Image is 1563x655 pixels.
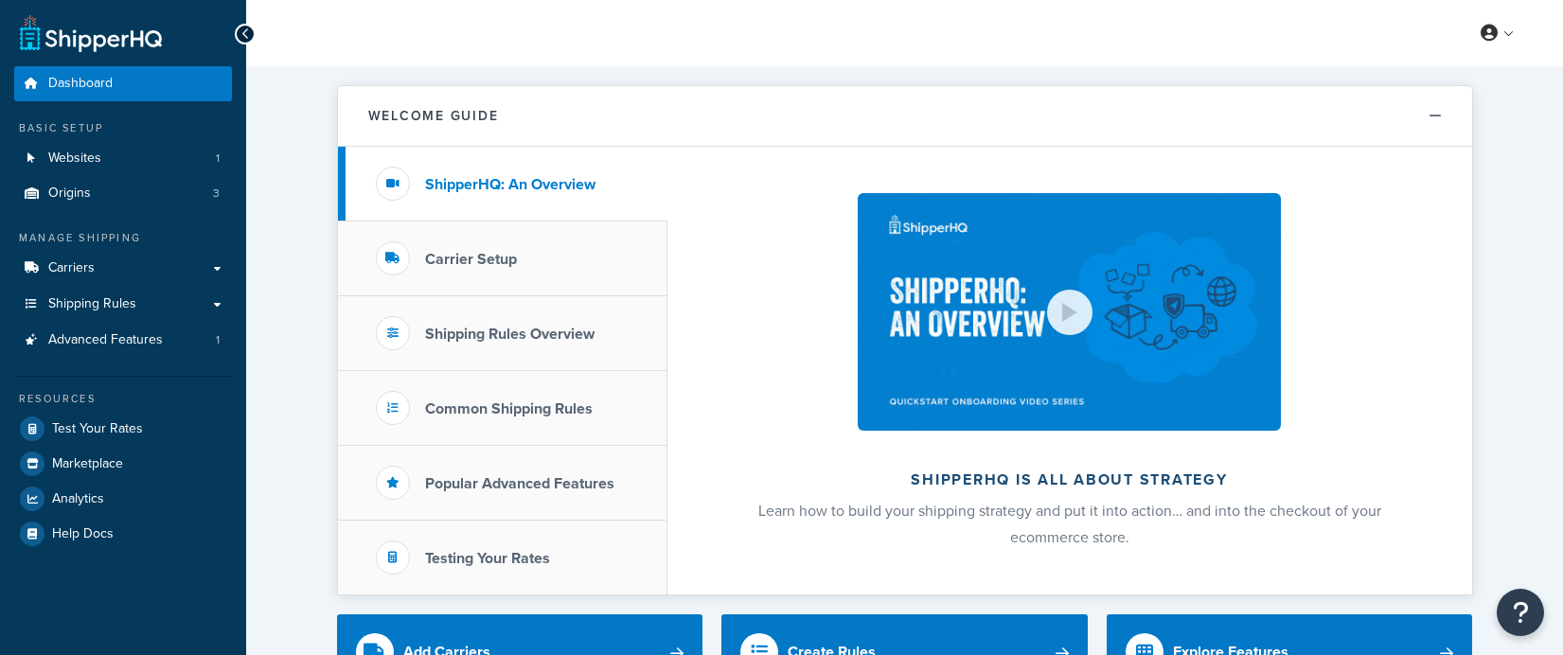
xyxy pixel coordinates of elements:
[48,186,91,202] span: Origins
[14,120,232,136] div: Basic Setup
[14,66,232,101] a: Dashboard
[425,251,517,268] h3: Carrier Setup
[14,141,232,176] li: Websites
[14,323,232,358] a: Advanced Features1
[14,230,232,246] div: Manage Shipping
[213,186,220,202] span: 3
[338,86,1472,147] button: Welcome Guide
[52,491,104,507] span: Analytics
[425,176,595,193] h3: ShipperHQ: An Overview
[14,176,232,211] a: Origins3
[1497,589,1544,636] button: Open Resource Center
[14,412,232,446] a: Test Your Rates
[52,526,114,542] span: Help Docs
[216,150,220,167] span: 1
[718,471,1422,488] h2: ShipperHQ is all about strategy
[368,109,499,123] h2: Welcome Guide
[48,150,101,167] span: Websites
[425,475,614,492] h3: Popular Advanced Features
[216,332,220,348] span: 1
[48,296,136,312] span: Shipping Rules
[52,421,143,437] span: Test Your Rates
[425,400,593,417] h3: Common Shipping Rules
[48,76,113,92] span: Dashboard
[52,456,123,472] span: Marketplace
[14,482,232,516] a: Analytics
[425,326,595,343] h3: Shipping Rules Overview
[48,332,163,348] span: Advanced Features
[14,141,232,176] a: Websites1
[14,251,232,286] a: Carriers
[858,193,1280,431] img: ShipperHQ is all about strategy
[48,260,95,276] span: Carriers
[14,517,232,551] a: Help Docs
[758,500,1381,548] span: Learn how to build your shipping strategy and put it into action… and into the checkout of your e...
[425,550,550,567] h3: Testing Your Rates
[14,323,232,358] li: Advanced Features
[14,391,232,407] div: Resources
[14,176,232,211] li: Origins
[14,447,232,481] a: Marketplace
[14,287,232,322] a: Shipping Rules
